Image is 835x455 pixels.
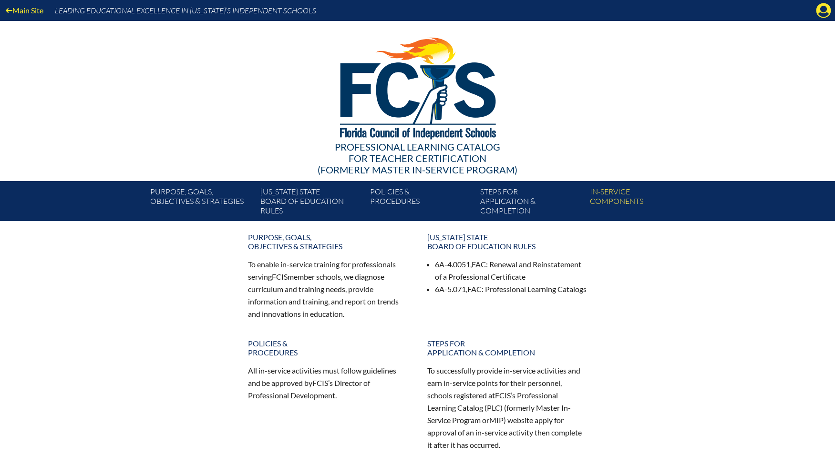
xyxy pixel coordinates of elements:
li: 6A-5.071, : Professional Learning Catalogs [435,283,588,295]
span: FCIS [272,272,288,281]
span: FCIS [495,391,511,400]
li: 6A-4.0051, : Renewal and Reinstatement of a Professional Certificate [435,258,588,283]
span: MIP [489,415,504,425]
span: PLC [487,403,500,412]
span: FCIS [312,378,328,387]
p: To successfully provide in-service activities and earn in-service points for their personnel, sch... [427,364,588,451]
img: FCISlogo221.eps [319,21,516,151]
a: Policies &Procedures [366,185,476,221]
a: Main Site [2,4,47,17]
span: FAC [467,284,482,293]
p: To enable in-service training for professionals serving member schools, we diagnose curriculum an... [248,258,408,320]
span: FAC [472,260,486,269]
a: [US_STATE] StateBoard of Education rules [422,229,593,254]
a: Steps forapplication & completion [476,185,586,221]
svg: Manage account [816,3,831,18]
a: Purpose, goals,objectives & strategies [242,229,414,254]
span: for Teacher Certification [349,152,486,164]
a: In-servicecomponents [586,185,696,221]
a: Steps forapplication & completion [422,335,593,361]
div: Professional Learning Catalog (formerly Master In-service Program) [143,141,692,175]
a: [US_STATE] StateBoard of Education rules [257,185,366,221]
a: Purpose, goals,objectives & strategies [146,185,256,221]
a: Policies &Procedures [242,335,414,361]
p: All in-service activities must follow guidelines and be approved by ’s Director of Professional D... [248,364,408,402]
